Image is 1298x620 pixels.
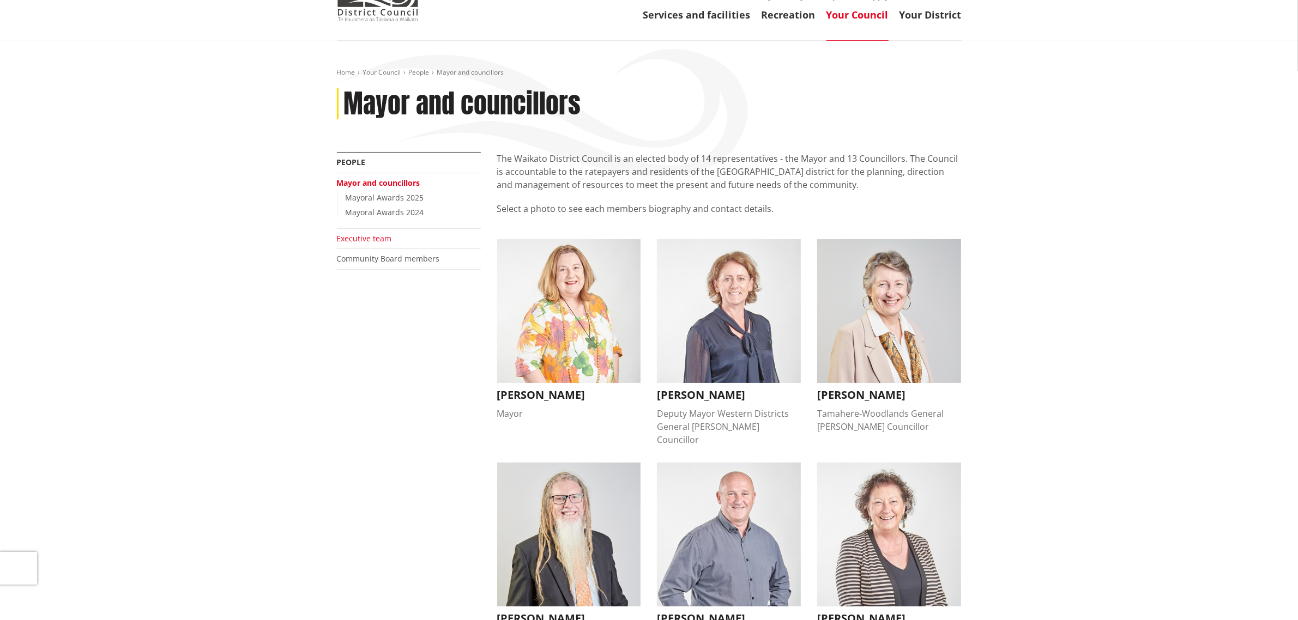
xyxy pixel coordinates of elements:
[817,407,961,433] div: Tamahere-Woodlands General [PERSON_NAME] Councillor
[657,239,801,446] button: Carolyn Eyre [PERSON_NAME] Deputy Mayor Western Districts General [PERSON_NAME] Councillor
[899,8,962,21] a: Your District
[1248,574,1287,613] iframe: Messenger Launcher
[657,463,801,606] img: Eugene Patterson
[643,8,751,21] a: Services and facilities
[337,68,355,77] a: Home
[826,8,889,21] a: Your Council
[363,68,401,77] a: Your Council
[337,253,440,264] a: Community Board members
[344,88,581,120] h1: Mayor and councillors
[817,239,961,433] button: Crystal Beavis [PERSON_NAME] Tamahere-Woodlands General [PERSON_NAME] Councillor
[497,407,641,420] div: Mayor
[337,178,420,188] a: Mayor and councillors
[657,388,801,402] h3: [PERSON_NAME]
[657,407,801,446] div: Deputy Mayor Western Districts General [PERSON_NAME] Councillor
[497,202,962,228] p: Select a photo to see each members biography and contact details.
[346,207,424,217] a: Mayoral Awards 2024
[337,233,392,244] a: Executive team
[337,157,366,167] a: People
[497,388,641,402] h3: [PERSON_NAME]
[762,8,816,21] a: Recreation
[437,68,504,77] span: Mayor and councillors
[409,68,430,77] a: People
[497,152,962,191] p: The Waikato District Council is an elected body of 14 representatives - the Mayor and 13 Councill...
[497,239,641,420] button: Jacqui Church [PERSON_NAME] Mayor
[497,239,641,383] img: Jacqui Church
[817,463,961,606] img: Janet Gibb
[346,192,424,203] a: Mayoral Awards 2025
[657,239,801,383] img: Carolyn Eyre
[497,463,641,606] img: David Whyte
[817,239,961,383] img: Crystal Beavis
[817,388,961,402] h3: [PERSON_NAME]
[337,68,962,77] nav: breadcrumb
